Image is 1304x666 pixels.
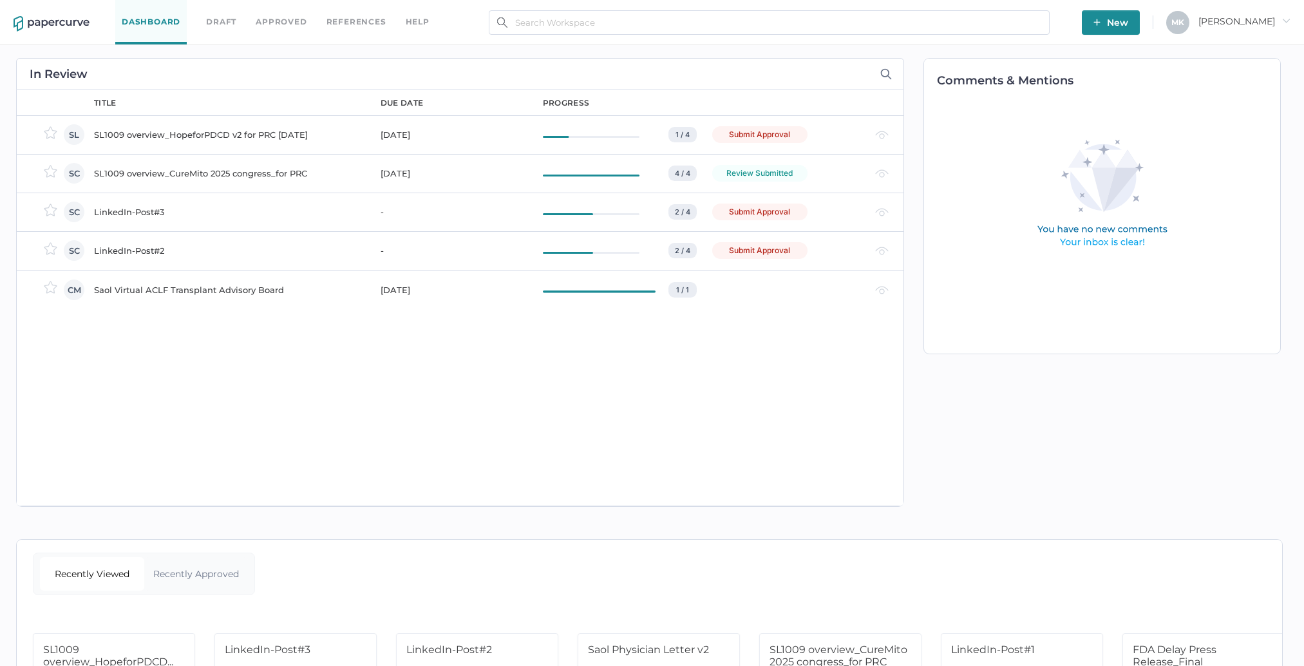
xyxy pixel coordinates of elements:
h2: In Review [30,68,88,80]
img: plus-white.e19ec114.svg [1093,19,1101,26]
div: progress [543,97,589,109]
img: eye-light-gray.b6d092a5.svg [875,169,889,178]
div: CM [64,280,84,300]
div: SC [64,240,84,261]
input: Search Workspace [489,10,1050,35]
span: LinkedIn-Post#1 [951,643,1035,656]
div: 4 / 4 [668,166,697,181]
img: star-inactive.70f2008a.svg [44,242,57,255]
div: [DATE] [381,127,527,142]
div: LinkedIn-Post#3 [94,204,365,220]
img: comments-empty-state.0193fcf7.svg [1010,129,1195,259]
div: 2 / 4 [668,243,697,258]
a: Approved [256,15,307,29]
button: New [1082,10,1140,35]
div: Submit Approval [712,126,808,143]
div: 1 / 1 [668,282,697,298]
img: eye-light-gray.b6d092a5.svg [875,247,889,255]
div: due date [381,97,423,109]
div: title [94,97,117,109]
span: New [1093,10,1128,35]
img: star-inactive.70f2008a.svg [44,281,57,294]
div: help [406,15,430,29]
a: Draft [206,15,236,29]
span: LinkedIn-Post#3 [225,643,310,656]
div: Saol Virtual ACLF Transplant Advisory Board [94,282,365,298]
img: papercurve-logo-colour.7244d18c.svg [14,16,90,32]
div: LinkedIn-Post#2 [94,243,365,258]
h2: Comments & Mentions [937,75,1280,86]
span: Saol Physician Letter v2 [588,643,709,656]
div: SC [64,163,84,184]
span: [PERSON_NAME] [1198,15,1290,27]
div: Submit Approval [712,204,808,220]
img: eye-light-gray.b6d092a5.svg [875,131,889,139]
img: search.bf03fe8b.svg [497,17,507,28]
div: SC [64,202,84,222]
span: M K [1171,17,1184,27]
div: [DATE] [381,282,527,298]
div: Recently Approved [144,557,249,591]
div: Recently Viewed [40,557,144,591]
img: search-icon-expand.c6106642.svg [880,68,892,80]
div: 2 / 4 [668,204,697,220]
td: - [368,231,530,270]
div: 1 / 4 [668,127,697,142]
div: SL [64,124,84,145]
a: References [326,15,386,29]
img: eye-light-gray.b6d092a5.svg [875,208,889,216]
div: SL1009 overview_HopeforPDCD v2 for PRC [DATE] [94,127,365,142]
div: Review Submitted [712,165,808,182]
div: [DATE] [381,166,527,181]
div: Submit Approval [712,242,808,259]
i: arrow_right [1281,16,1290,25]
img: star-inactive.70f2008a.svg [44,165,57,178]
div: SL1009 overview_CureMito 2025 congress_for PRC [94,166,365,181]
td: - [368,193,530,231]
img: eye-light-gray.b6d092a5.svg [875,286,889,294]
img: star-inactive.70f2008a.svg [44,204,57,216]
span: LinkedIn-Post#2 [406,643,492,656]
img: star-inactive.70f2008a.svg [44,126,57,139]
